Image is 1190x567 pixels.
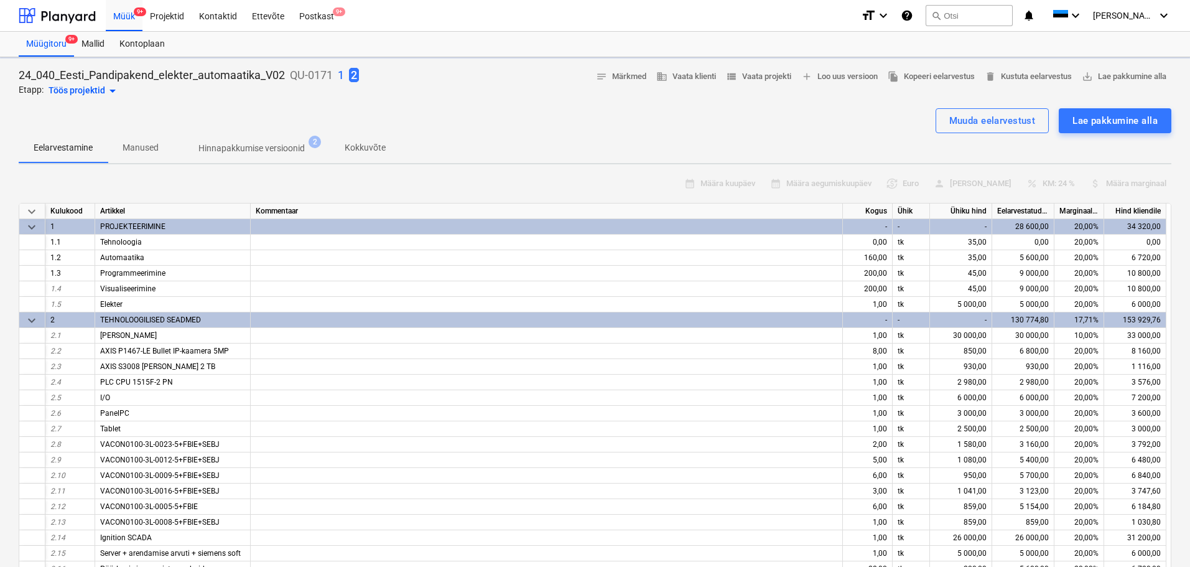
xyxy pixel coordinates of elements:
div: 930,00 [992,359,1054,375]
span: delete [985,71,996,82]
div: tk [893,484,930,499]
span: Tehnoloogia [100,238,142,246]
div: 26 000,00 [992,530,1054,546]
div: 10,00% [1054,328,1104,344]
div: 20,00% [1054,437,1104,452]
div: Ühik [893,204,930,219]
div: tk [893,250,930,266]
button: Otsi [926,5,1013,26]
div: 33 000,00 [1104,328,1166,344]
div: 6,00 [843,499,893,515]
div: tk [893,530,930,546]
div: 1,00 [843,515,893,530]
button: Kustuta eelarvestus [980,67,1077,87]
span: 2.7 [50,424,61,433]
div: tk [893,390,930,406]
div: 5 000,00 [992,297,1054,312]
div: 1,00 [843,328,893,344]
span: Ahenda kategooria [24,220,39,235]
div: Lae pakkumine alla [1072,113,1158,129]
div: 20,00% [1054,530,1104,546]
span: Vaata klienti [656,70,716,84]
span: PLC CPU 1515F-2 PN [100,378,173,387]
div: 30 000,00 [992,328,1054,344]
p: Eelarvestamine [34,141,93,154]
div: Kulukood [45,204,95,219]
span: Loo uus versioon [801,70,878,84]
div: - [843,219,893,235]
div: 1,00 [843,421,893,437]
div: 20,00% [1054,235,1104,250]
button: 2 [349,67,359,83]
span: Ahenda kategooria [24,313,39,328]
div: - [930,312,992,328]
div: 6,00 [843,468,893,484]
div: 1,00 [843,406,893,421]
span: search [931,11,941,21]
div: 859,00 [930,515,992,530]
span: Tablet [100,424,121,433]
p: QU-0171 [290,68,333,83]
div: 3 747,60 [1104,484,1166,499]
div: 20,00% [1054,250,1104,266]
span: PROJEKTEERIMINE [100,222,165,231]
div: 20,00% [1054,468,1104,484]
i: keyboard_arrow_down [1068,8,1083,23]
span: 2.3 [50,362,61,371]
div: 20,00% [1054,390,1104,406]
span: Ahenda kõik kategooriad [24,204,39,219]
div: 5 400,00 [992,452,1054,468]
span: AXIS P1467-LE Bullet IP-kaamera 5MP [100,347,229,355]
div: 5 000,00 [992,546,1054,561]
div: - [930,219,992,235]
span: PanelPC [100,409,129,418]
div: 5 000,00 [930,297,992,312]
span: 2.12 [50,502,65,511]
div: 2 980,00 [930,375,992,390]
i: notifications [1023,8,1035,23]
div: 1,00 [843,297,893,312]
div: 930,00 [930,359,992,375]
div: 160,00 [843,250,893,266]
span: 2.4 [50,378,61,387]
div: Mallid [74,32,112,57]
div: 2 500,00 [930,421,992,437]
div: tk [893,452,930,468]
span: 2.13 [50,518,65,527]
div: 20,00% [1054,359,1104,375]
div: 0,00 [843,235,893,250]
div: 153 929,76 [1104,312,1166,328]
div: 20,00% [1054,344,1104,359]
div: 850,00 [930,344,992,359]
span: 2.9 [50,456,61,464]
span: notes [596,71,607,82]
div: 2 500,00 [992,421,1054,437]
span: 9+ [134,7,146,16]
div: 1,00 [843,359,893,375]
span: 2.5 [50,393,61,402]
div: 20,00% [1054,297,1104,312]
div: 20,00% [1054,266,1104,281]
button: Lae pakkumine alla [1077,67,1171,87]
div: Eelarvestatud maksumus [992,204,1054,219]
div: tk [893,297,930,312]
div: Kommentaar [251,204,843,219]
span: 2.11 [50,487,65,495]
p: Hinnapakkumise versioonid [198,142,305,155]
div: 3 000,00 [930,406,992,421]
div: 1 [45,219,95,235]
div: 6 800,00 [992,344,1054,359]
div: tk [893,437,930,452]
span: Kilp [100,331,157,340]
span: VACON0100-3L-0016-5+FBIE+SEBJ [100,487,220,495]
div: 3 123,00 [992,484,1054,499]
div: 8 160,00 [1104,344,1166,359]
div: 3 160,00 [992,437,1054,452]
span: I/O [100,393,110,402]
div: 5 600,00 [992,250,1054,266]
div: 6 000,00 [930,390,992,406]
span: Programmeerimine [100,269,165,278]
span: Lae pakkumine alla [1082,70,1166,84]
span: save_alt [1082,71,1093,82]
div: Ühiku hind [930,204,992,219]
